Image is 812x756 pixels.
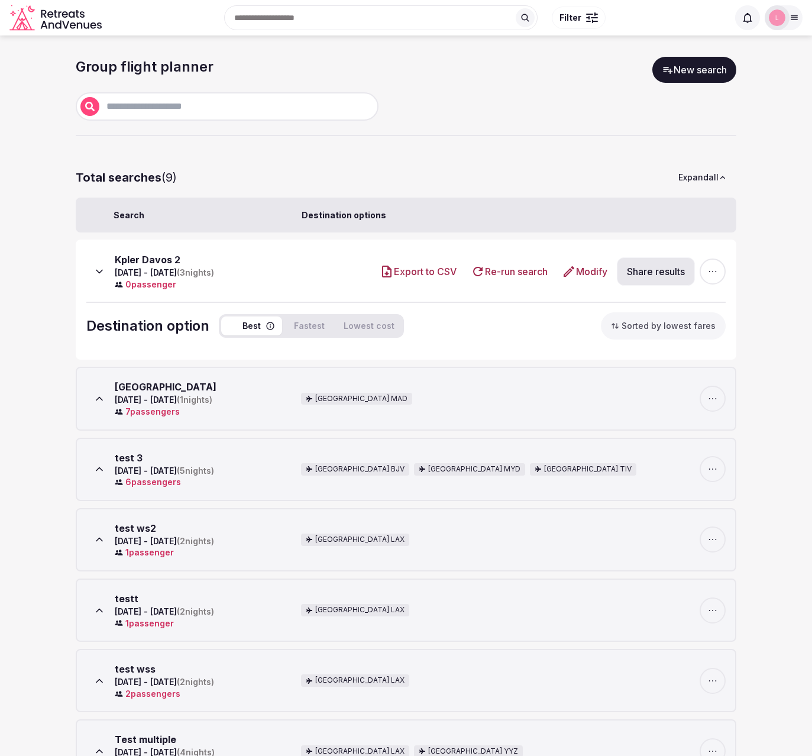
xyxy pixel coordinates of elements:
button: Expandall [669,164,736,190]
a: New search [652,57,736,83]
h1: Group flight planner [76,57,213,83]
div: [DATE] - [DATE] [115,465,214,477]
p: ( 9 ) [76,169,177,186]
svg: Retreats and Venues company logo [9,5,104,31]
span: Filter [559,12,581,24]
div: [DATE] - [DATE] [115,535,214,547]
a: Visit the homepage [9,5,104,31]
button: Fastest [287,316,332,335]
div: Search [88,209,297,221]
span: [GEOGRAPHIC_DATA] LAX [315,535,405,545]
div: 7 passenger s [115,406,216,418]
span: ( 1 nights) [177,395,212,405]
button: Filter [552,7,606,29]
button: Sorted by lowest fares [601,312,726,340]
span: [GEOGRAPHIC_DATA] LAX [315,605,405,615]
img: Luis Mereiles [769,9,785,26]
div: 1 passenger [115,618,214,629]
span: test wss [115,663,156,675]
div: [DATE] - [DATE] [115,676,214,688]
button: Export to CSV [375,257,461,286]
span: ( 2 nights) [177,606,214,616]
span: [GEOGRAPHIC_DATA] [115,381,216,393]
div: Destination options [302,209,724,221]
span: ( 3 nights) [177,267,214,277]
div: 6 passenger s [115,476,214,488]
div: [DATE] - [DATE] [115,394,216,406]
button: Best [221,316,282,335]
span: ( 2 nights) [177,677,214,687]
span: [GEOGRAPHIC_DATA] MYD [428,464,520,474]
span: Kpler Davos 2 [115,254,180,266]
span: [GEOGRAPHIC_DATA] BJV [315,464,405,474]
span: test 3 [115,452,143,464]
div: 1 passenger [115,547,214,558]
a: Modify [557,257,612,286]
div: 0 passenger [115,279,214,290]
span: [GEOGRAPHIC_DATA] MAD [315,394,407,404]
button: Re-run search [466,257,552,286]
span: [GEOGRAPHIC_DATA] LAX [315,676,405,686]
div: 2 passenger s [115,688,214,700]
button: Lowest cost [337,316,402,335]
span: testt [115,593,138,605]
span: [GEOGRAPHIC_DATA] TIV [544,464,632,474]
span: ( 5 nights) [177,466,214,476]
span: test ws2 [115,522,156,534]
div: [DATE] - [DATE] [115,267,214,279]
button: Share results [617,257,695,286]
span: Total searches [76,170,161,185]
div: [DATE] - [DATE] [115,606,214,618]
span: Test multiple [115,734,176,745]
span: ( 2 nights) [177,536,214,546]
span: Destination option [86,316,209,336]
